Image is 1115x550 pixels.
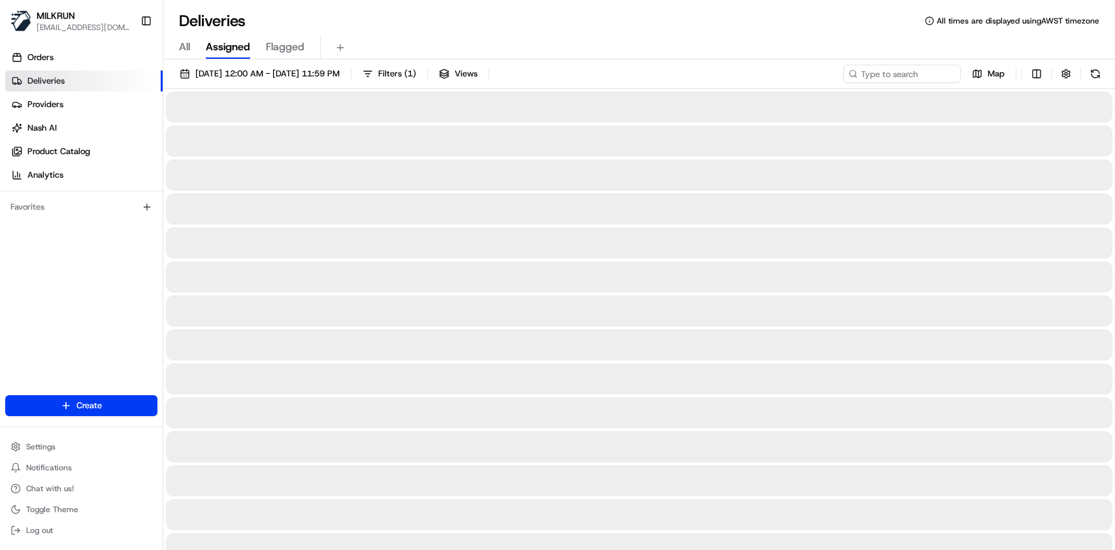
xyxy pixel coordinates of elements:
button: MILKRUN [37,9,75,22]
span: Settings [26,442,56,452]
span: Chat with us! [26,483,74,494]
span: Nash AI [27,122,57,134]
a: Providers [5,94,163,115]
button: [DATE] 12:00 AM - [DATE] 11:59 PM [174,65,346,83]
span: Providers [27,99,63,110]
button: MILKRUNMILKRUN[EMAIL_ADDRESS][DOMAIN_NAME] [5,5,135,37]
a: Analytics [5,165,163,186]
span: Toggle Theme [26,504,78,515]
button: Refresh [1086,65,1105,83]
span: Assigned [206,39,250,55]
button: Log out [5,521,157,540]
a: Product Catalog [5,141,163,162]
div: Favorites [5,197,157,218]
span: Analytics [27,169,63,181]
span: Product Catalog [27,146,90,157]
span: Flagged [266,39,304,55]
span: Views [455,68,477,80]
button: Toggle Theme [5,500,157,519]
button: Settings [5,438,157,456]
button: [EMAIL_ADDRESS][DOMAIN_NAME] [37,22,130,33]
span: Deliveries [27,75,65,87]
button: Views [433,65,483,83]
span: All [179,39,190,55]
button: Chat with us! [5,479,157,498]
img: MILKRUN [10,10,31,31]
a: Deliveries [5,71,163,91]
span: Create [76,400,102,412]
input: Type to search [843,65,961,83]
span: Notifications [26,462,72,473]
span: Orders [27,52,54,63]
span: Filters [378,68,416,80]
span: [DATE] 12:00 AM - [DATE] 11:59 PM [195,68,340,80]
span: Map [988,68,1005,80]
a: Orders [5,47,163,68]
button: Filters(1) [357,65,422,83]
span: All times are displayed using AWST timezone [937,16,1099,26]
button: Notifications [5,459,157,477]
span: Log out [26,525,53,536]
button: Map [966,65,1010,83]
button: Create [5,395,157,416]
span: ( 1 ) [404,68,416,80]
h1: Deliveries [179,10,246,31]
a: Nash AI [5,118,163,138]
